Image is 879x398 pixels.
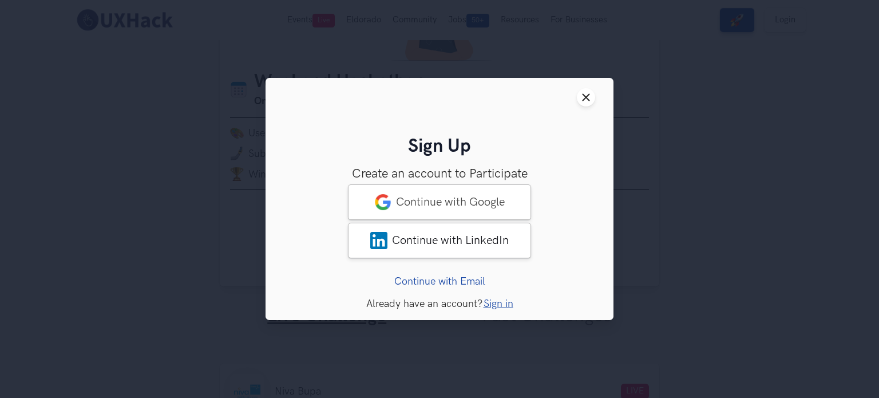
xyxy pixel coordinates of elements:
[370,232,387,249] img: LinkedIn
[484,298,513,310] a: Sign in
[392,234,509,247] span: Continue with LinkedIn
[394,275,485,287] a: Continue with Email
[348,223,531,258] a: LinkedInContinue with LinkedIn
[366,298,482,310] span: Already have an account?
[396,195,505,209] span: Continue with Google
[348,184,531,220] a: googleContinue with Google
[284,167,595,182] h3: Create an account to Participate
[374,194,391,211] img: google
[284,136,595,158] h2: Sign Up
